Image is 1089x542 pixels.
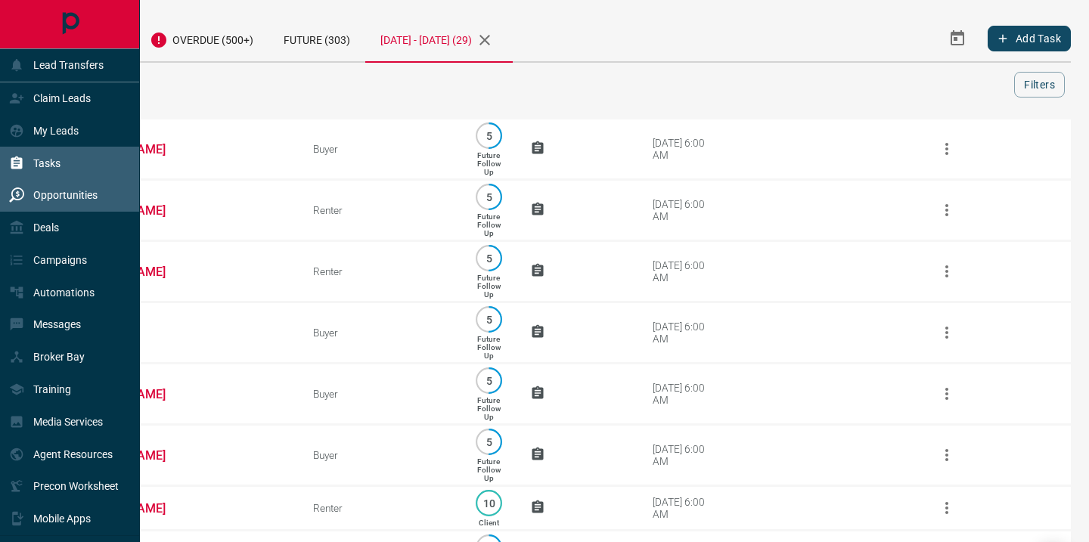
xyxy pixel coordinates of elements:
p: 5 [483,436,495,448]
div: [DATE] 6:00 AM [653,382,717,406]
p: Future Follow Up [477,212,501,237]
p: 10 [483,497,495,509]
div: Overdue (500+) [135,15,268,61]
div: [DATE] 6:00 AM [653,443,717,467]
div: [DATE] 6:00 AM [653,137,717,161]
p: Future Follow Up [477,335,501,360]
p: 5 [483,252,495,264]
div: [DATE] 6:00 AM [653,321,717,345]
p: 5 [483,191,495,203]
div: Buyer [313,143,448,155]
div: [DATE] 6:00 AM [653,198,717,222]
div: Renter [313,502,448,514]
p: Future Follow Up [477,274,501,299]
button: Filters [1014,72,1065,98]
div: [DATE] - [DATE] (29) [365,15,513,63]
div: Renter [313,265,448,277]
p: Future Follow Up [477,151,501,176]
div: [DATE] 6:00 AM [653,496,717,520]
p: Future Follow Up [477,396,501,421]
div: Renter [313,204,448,216]
p: 5 [483,375,495,386]
div: Buyer [313,449,448,461]
div: Buyer [313,327,448,339]
p: Client [479,519,499,527]
div: [DATE] 6:00 AM [653,259,717,283]
p: Future Follow Up [477,457,501,482]
p: 5 [483,314,495,325]
div: Future (303) [268,15,365,61]
button: Select Date Range [939,20,976,57]
p: 5 [483,130,495,141]
div: Buyer [313,388,448,400]
button: Add Task [988,26,1071,51]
